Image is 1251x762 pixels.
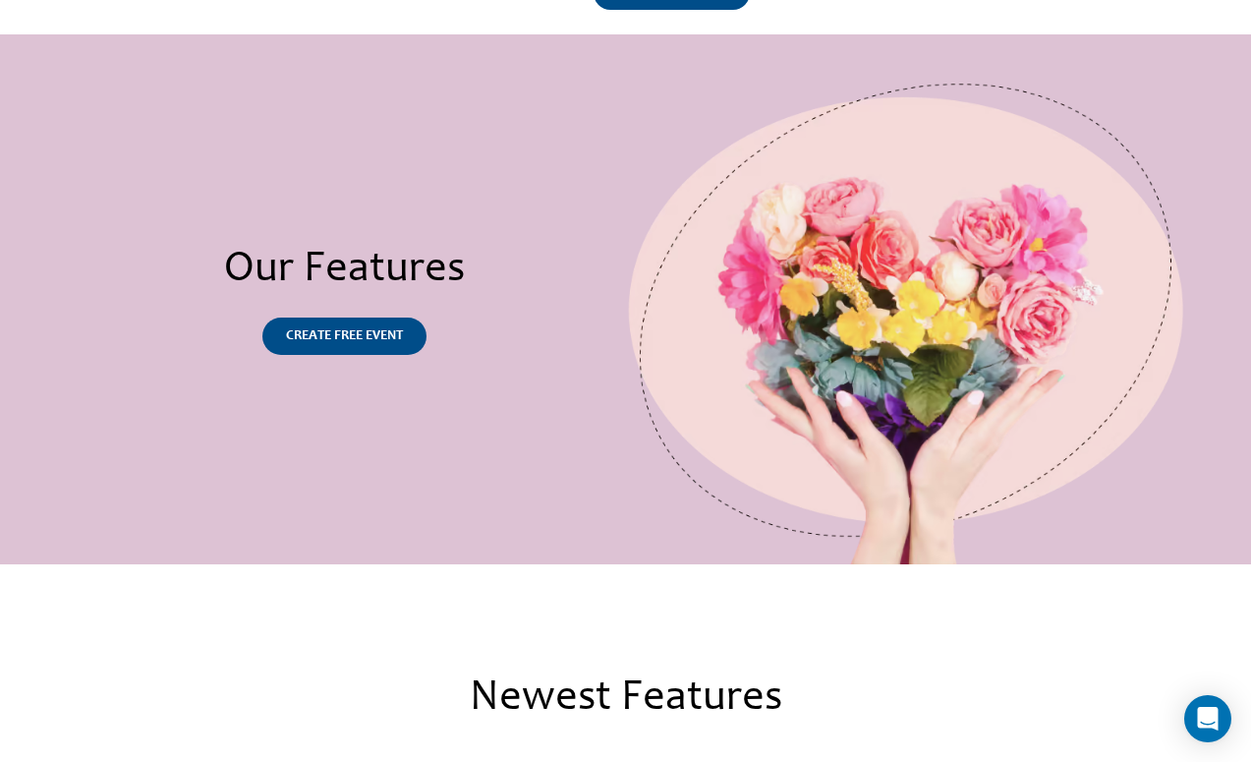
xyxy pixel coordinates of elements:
a: CREATE FREE EVENT [262,318,426,355]
h2: Newest Features [10,673,1241,727]
img: Live Share Feature [626,34,1189,564]
h2: Our Features [63,244,626,298]
span: CREATE FREE EVENT [286,329,403,343]
div: Open Intercom Messenger [1184,695,1231,742]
